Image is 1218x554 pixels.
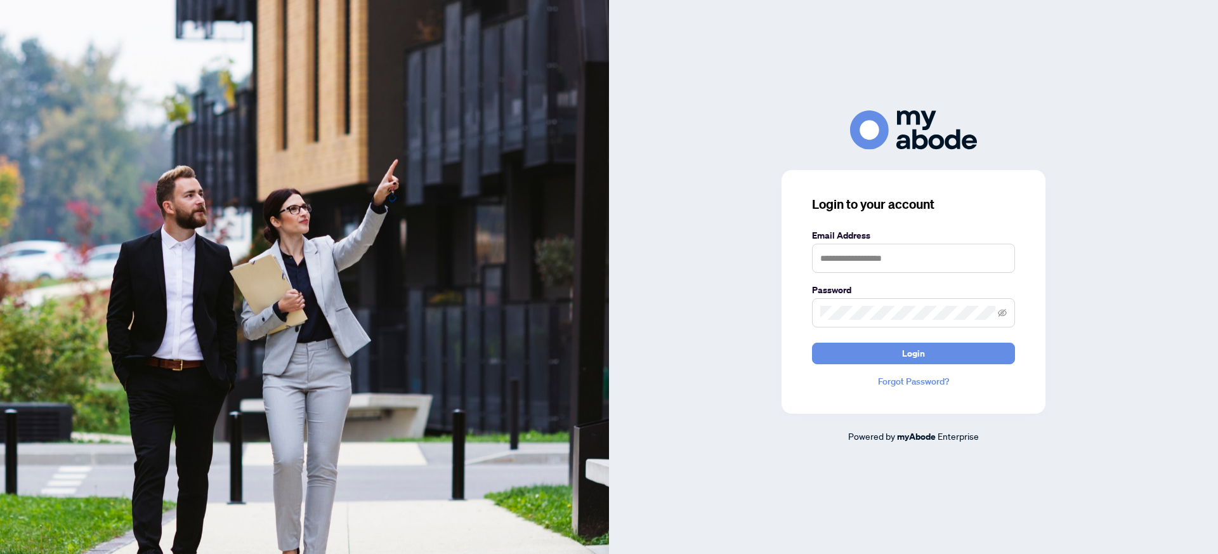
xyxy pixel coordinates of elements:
[812,228,1015,242] label: Email Address
[812,374,1015,388] a: Forgot Password?
[902,343,925,364] span: Login
[938,430,979,442] span: Enterprise
[998,308,1007,317] span: eye-invisible
[848,430,895,442] span: Powered by
[992,251,1007,266] keeper-lock: Open Keeper Popup
[897,430,936,444] a: myAbode
[812,195,1015,213] h3: Login to your account
[850,110,977,149] img: ma-logo
[812,283,1015,297] label: Password
[812,343,1015,364] button: Login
